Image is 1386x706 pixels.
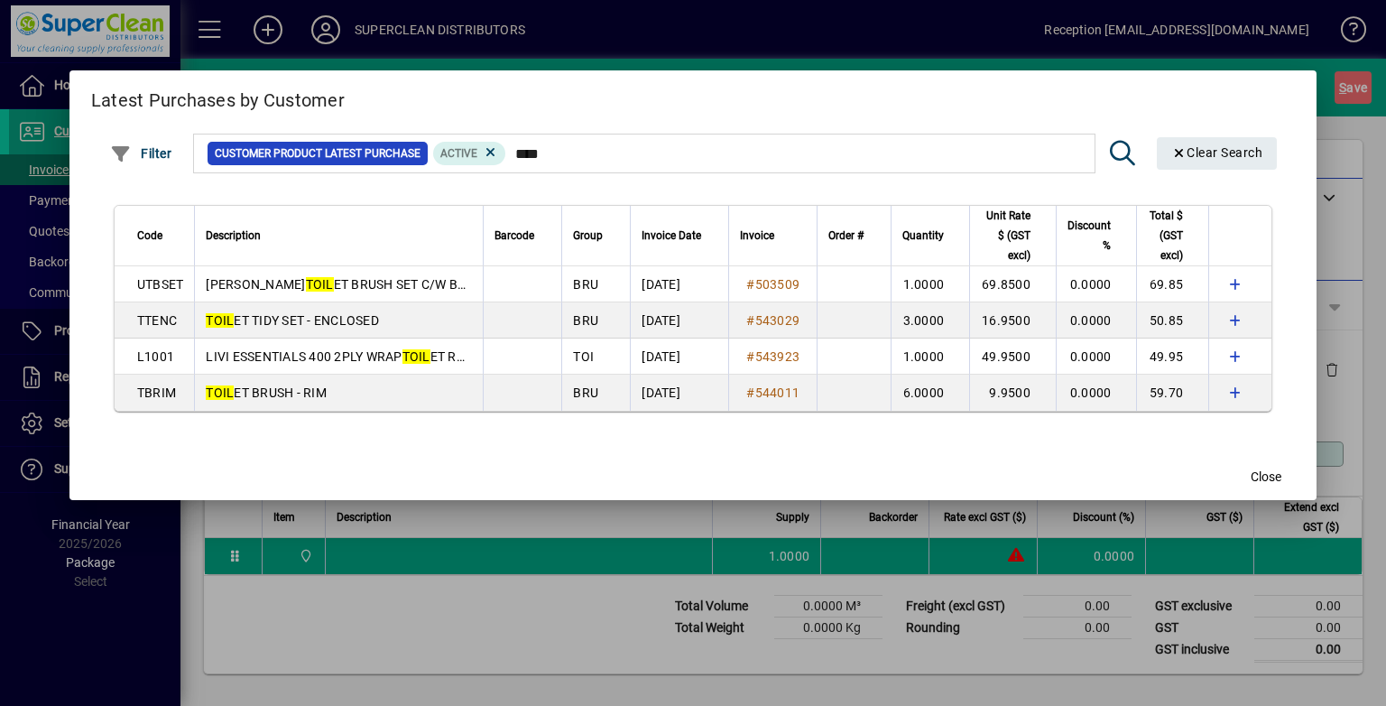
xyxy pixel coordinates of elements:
[969,266,1056,302] td: 69.8500
[573,277,598,292] span: BRU
[746,386,754,400] span: #
[740,311,806,330] a: #543029
[642,226,701,246] span: Invoice Date
[206,386,327,400] span: ET BRUSH - RIM
[573,226,603,246] span: Group
[1056,302,1137,339] td: 0.0000
[110,146,172,161] span: Filter
[891,339,969,375] td: 1.0000
[215,144,420,163] span: Customer Product Latest Purchase
[573,349,594,364] span: TOI
[902,226,944,246] span: Quantity
[137,226,184,246] div: Code
[1067,216,1112,255] span: Discount %
[1148,206,1183,265] span: Total $ (GST excl)
[828,226,864,246] span: Order #
[1136,375,1208,411] td: 59.70
[137,349,174,364] span: L1001
[494,226,550,246] div: Barcode
[1157,137,1278,170] button: Clear
[981,206,1047,265] div: Unit Rate $ (GST excl)
[740,226,774,246] span: Invoice
[306,277,334,292] em: TOIL
[1148,206,1199,265] div: Total $ (GST excl)
[630,302,728,339] td: [DATE]
[433,142,505,165] mat-chip: Product Activation Status: Active
[1056,339,1137,375] td: 0.0000
[746,277,754,292] span: #
[969,375,1056,411] td: 9.9500
[755,386,800,400] span: 544011
[902,226,960,246] div: Quantity
[642,226,717,246] div: Invoice Date
[106,137,177,170] button: Filter
[137,313,177,328] span: TTENC
[1056,375,1137,411] td: 0.0000
[573,313,598,328] span: BRU
[1056,266,1137,302] td: 0.0000
[969,302,1056,339] td: 16.9500
[573,386,598,400] span: BRU
[206,226,472,246] div: Description
[206,226,261,246] span: Description
[1237,460,1295,493] button: Close
[137,386,176,400] span: TBRIM
[1136,266,1208,302] td: 69.85
[1136,302,1208,339] td: 50.85
[1136,339,1208,375] td: 49.95
[573,226,619,246] div: Group
[891,375,969,411] td: 6.0000
[206,277,554,292] span: [PERSON_NAME] ET BRUSH SET C/W BRUSH HEADS (2)
[1251,468,1281,487] span: Close
[206,386,234,400] em: TOIL
[206,349,507,364] span: LIVI ESSENTIALS 400 2PLY WRAP ET ROLL (48)
[746,349,754,364] span: #
[1171,145,1263,160] span: Clear Search
[969,339,1056,375] td: 49.9500
[828,226,880,246] div: Order #
[740,274,806,294] a: #503509
[755,313,800,328] span: 543029
[746,313,754,328] span: #
[891,302,969,339] td: 3.0000
[740,347,806,367] a: #543923
[206,313,234,328] em: TOIL
[740,383,806,403] a: #544011
[69,70,1317,123] h2: Latest Purchases by Customer
[891,266,969,302] td: 1.0000
[494,226,534,246] span: Barcode
[206,313,379,328] span: ET TIDY SET - ENCLOSED
[137,277,184,292] span: UTBSET
[740,226,806,246] div: Invoice
[440,147,477,160] span: Active
[402,349,430,364] em: TOIL
[630,266,728,302] td: [DATE]
[630,339,728,375] td: [DATE]
[755,349,800,364] span: 543923
[137,226,162,246] span: Code
[981,206,1030,265] span: Unit Rate $ (GST excl)
[1067,216,1128,255] div: Discount %
[630,375,728,411] td: [DATE]
[755,277,800,292] span: 503509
